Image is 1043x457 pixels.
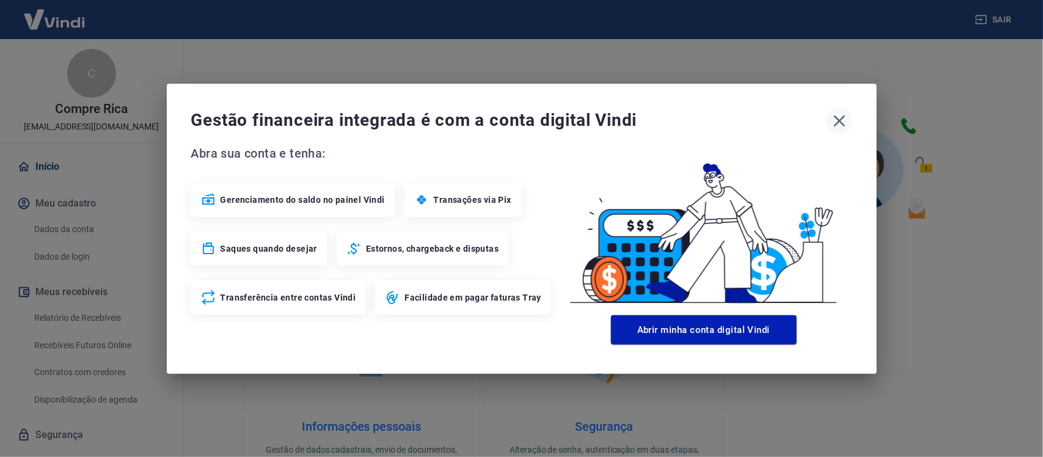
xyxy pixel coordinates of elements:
[404,291,541,304] span: Facilidade em pagar faturas Tray
[555,144,852,310] img: Good Billing
[221,243,317,255] span: Saques quando desejar
[191,144,555,163] span: Abra sua conta e tenha:
[434,194,511,206] span: Transações via Pix
[191,108,827,133] span: Gestão financeira integrada é com a conta digital Vindi
[221,291,356,304] span: Transferência entre contas Vindi
[366,243,499,255] span: Estornos, chargeback e disputas
[611,315,797,345] button: Abrir minha conta digital Vindi
[221,194,385,206] span: Gerenciamento do saldo no painel Vindi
